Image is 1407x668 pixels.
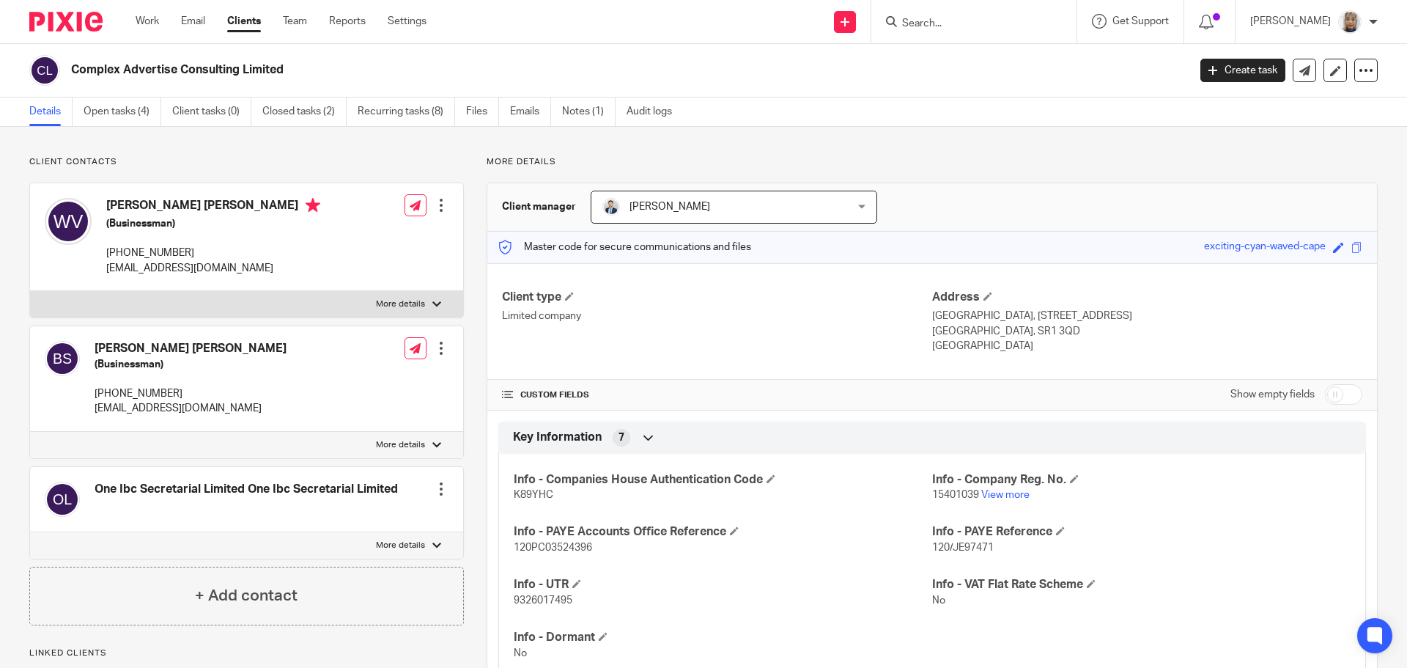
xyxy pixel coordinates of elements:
[172,98,251,126] a: Client tasks (0)
[136,14,159,29] a: Work
[306,198,320,213] i: Primary
[901,18,1033,31] input: Search
[227,14,261,29] a: Clients
[562,98,616,126] a: Notes (1)
[376,439,425,451] p: More details
[1230,387,1315,402] label: Show empty fields
[466,98,499,126] a: Files
[502,290,932,305] h4: Client type
[388,14,426,29] a: Settings
[29,12,103,32] img: Pixie
[95,357,287,372] h5: (Businessman)
[514,524,932,540] h4: Info - PAYE Accounts Office Reference
[1204,239,1326,256] div: exciting-cyan-waved-cape
[514,630,932,645] h4: Info - Dormant
[1112,16,1169,26] span: Get Support
[262,98,347,126] a: Closed tasks (2)
[514,472,932,488] h4: Info - Companies House Authentication Code
[498,240,751,254] p: Master code for secure communications and files
[106,198,320,216] h4: [PERSON_NAME] [PERSON_NAME]
[514,543,592,553] span: 120PC03524396
[45,198,92,245] img: svg%3E
[181,14,205,29] a: Email
[514,490,553,500] span: K89YHC
[932,524,1351,540] h4: Info - PAYE Reference
[1338,10,1362,34] img: Sara%20Zdj%C4%99cie%20.jpg
[1200,59,1285,82] a: Create task
[932,543,994,553] span: 120/JE97471
[932,290,1362,305] h4: Address
[932,595,945,606] span: No
[329,14,366,29] a: Reports
[502,389,932,401] h4: CUSTOM FIELDS
[932,339,1362,353] p: [GEOGRAPHIC_DATA]
[932,577,1351,592] h4: Info - VAT Flat Rate Scheme
[29,647,464,659] p: Linked clients
[513,430,602,445] span: Key Information
[45,341,80,376] img: svg%3E
[510,98,551,126] a: Emails
[932,309,1362,323] p: [GEOGRAPHIC_DATA], [STREET_ADDRESS]
[106,246,320,260] p: [PHONE_NUMBER]
[602,198,620,216] img: LinkedIn%20Profile.jpeg
[514,577,932,592] h4: Info - UTR
[95,341,287,356] h4: [PERSON_NAME] [PERSON_NAME]
[376,540,425,551] p: More details
[932,472,1351,488] h4: Info - Company Reg. No.
[618,430,624,445] span: 7
[376,298,425,310] p: More details
[514,648,527,658] span: No
[71,62,957,78] h2: Complex Advertise Consulting Limited
[1250,14,1331,29] p: [PERSON_NAME]
[84,98,161,126] a: Open tasks (4)
[29,98,73,126] a: Details
[487,156,1378,168] p: More details
[502,199,576,214] h3: Client manager
[95,386,287,401] p: [PHONE_NUMBER]
[629,202,710,212] span: [PERSON_NAME]
[502,309,932,323] p: Limited company
[29,55,60,86] img: svg%3E
[627,98,683,126] a: Audit logs
[981,490,1030,500] a: View more
[29,156,464,168] p: Client contacts
[45,482,80,517] img: svg%3E
[95,401,287,416] p: [EMAIL_ADDRESS][DOMAIN_NAME]
[932,324,1362,339] p: [GEOGRAPHIC_DATA], SR1 3QD
[106,261,320,276] p: [EMAIL_ADDRESS][DOMAIN_NAME]
[283,14,307,29] a: Team
[514,595,572,606] span: 9326017495
[195,584,298,607] h4: + Add contact
[358,98,455,126] a: Recurring tasks (8)
[106,216,320,231] h5: (Businessman)
[95,482,398,497] h4: One Ibc Secretarial Limited One Ibc Secretarial Limited
[932,490,979,500] span: 15401039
